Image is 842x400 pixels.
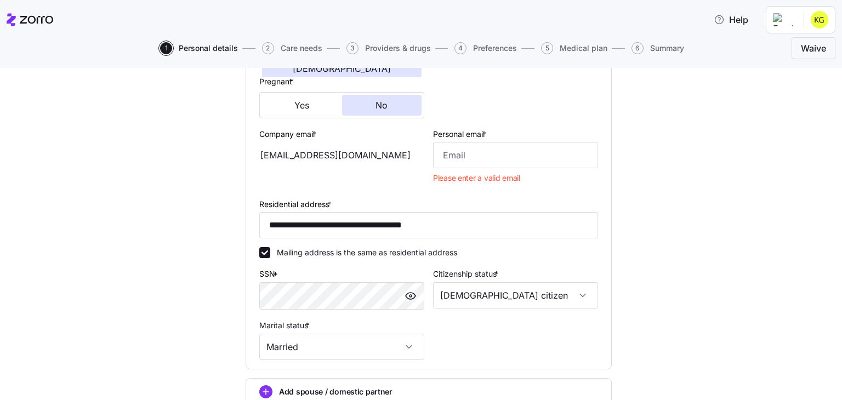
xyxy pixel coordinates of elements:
span: 1 [160,42,172,54]
label: Residential address [259,198,333,210]
img: 21a7dd8e0d85111d78d59a12a34a10b1 [811,11,828,28]
span: No [376,101,388,110]
label: Marital status [259,319,312,332]
span: Personal details [179,44,238,52]
button: 6Summary [631,42,684,54]
label: Personal email [433,128,488,140]
input: Select marital status [259,334,424,360]
span: Summary [650,44,684,52]
label: Pregnant [259,76,296,88]
span: Add spouse / domestic partner [279,386,392,397]
button: 2Care needs [262,42,322,54]
svg: add icon [259,385,272,398]
span: Waive [801,42,826,55]
span: 4 [454,42,466,54]
span: Providers & drugs [365,44,431,52]
span: 2 [262,42,274,54]
button: 3Providers & drugs [346,42,431,54]
button: 1Personal details [160,42,238,54]
button: Waive [792,37,835,59]
label: Citizenship status [433,268,500,280]
span: Preferences [473,44,517,52]
a: 1Personal details [158,42,238,54]
button: Help [705,9,757,31]
button: 5Medical plan [541,42,607,54]
span: [DEMOGRAPHIC_DATA] [293,64,391,73]
input: Select citizenship status [433,282,598,308]
span: 6 [631,42,644,54]
span: Medical plan [560,44,607,52]
span: 5 [541,42,553,54]
label: Company email [259,128,318,140]
input: Email [433,142,598,168]
span: Please enter a valid email [433,173,520,184]
button: 4Preferences [454,42,517,54]
span: Yes [294,101,309,110]
span: Care needs [281,44,322,52]
label: Mailing address is the same as residential address [270,247,457,258]
img: Employer logo [773,13,795,26]
label: SSN [259,268,280,280]
span: Help [714,13,748,26]
span: 3 [346,42,359,54]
